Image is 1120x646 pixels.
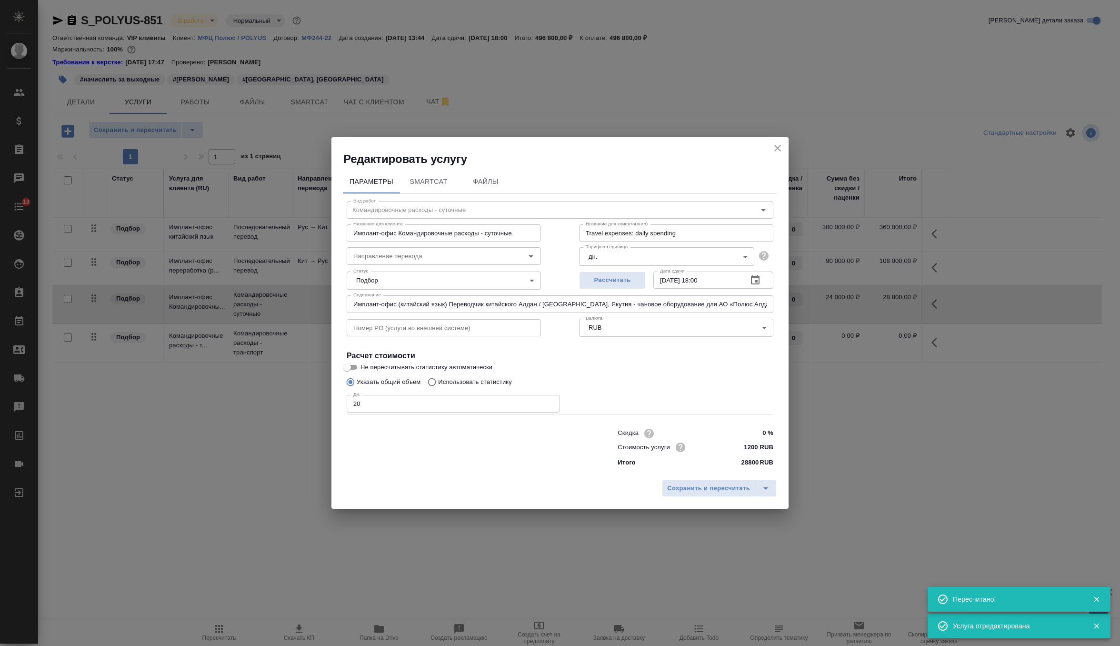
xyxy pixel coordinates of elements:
input: ✎ Введи что-нибудь [738,426,773,440]
span: Не пересчитывать статистику автоматически [360,363,492,372]
button: close [770,141,785,155]
span: Файлы [463,176,509,188]
div: Подбор [347,272,541,290]
p: Использовать статистику [438,377,512,387]
p: Итого [618,458,635,467]
button: Рассчитать [579,272,646,289]
h2: Редактировать услугу [343,151,789,167]
p: RUB [760,458,773,467]
p: Указать общий объем [357,377,420,387]
div: Пересчитано! [953,595,1079,604]
button: Сохранить и пересчитать [662,480,755,497]
span: Параметры [349,176,394,188]
div: split button [662,480,777,497]
button: Open [524,250,538,263]
button: дн. [586,252,600,261]
button: Закрыть [1087,622,1106,630]
div: дн. [579,247,754,265]
div: RUB [579,319,773,337]
p: 28800 [741,458,759,467]
button: RUB [586,323,604,332]
input: ✎ Введи что-нибудь [738,440,773,454]
p: Скидка [618,428,639,438]
div: Услуга отредактирована [953,621,1079,631]
button: Закрыть [1087,595,1106,604]
button: Подбор [353,276,381,284]
h4: Расчет стоимости [347,350,773,362]
span: SmartCat [406,176,451,188]
span: Рассчитать [584,275,640,286]
p: Стоимость услуги [618,443,670,452]
span: Сохранить и пересчитать [667,483,750,494]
